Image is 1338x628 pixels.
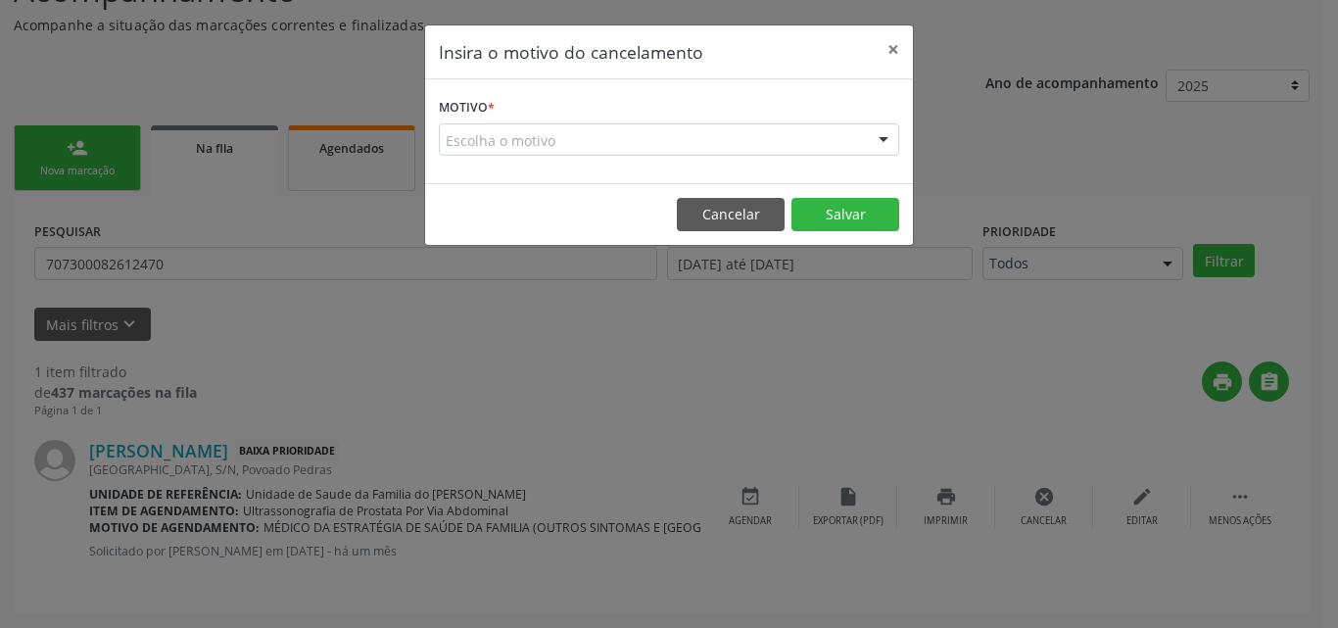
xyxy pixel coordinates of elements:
[791,198,899,231] button: Salvar
[439,39,703,65] h5: Insira o motivo do cancelamento
[874,25,913,73] button: Close
[677,198,785,231] button: Cancelar
[446,130,555,151] span: Escolha o motivo
[439,93,495,123] label: Motivo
